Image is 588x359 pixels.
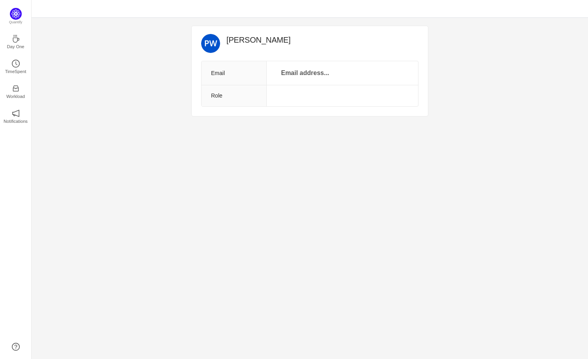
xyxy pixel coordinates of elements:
img: PW [201,34,220,53]
a: icon: coffeeDay One [12,37,20,45]
p: Email address... [276,68,334,79]
i: icon: coffee [12,35,20,43]
i: icon: inbox [12,85,20,92]
a: icon: clock-circleTimeSpent [12,62,20,70]
a: icon: question-circle [12,343,20,351]
p: Quantify [9,20,23,25]
i: icon: notification [12,109,20,117]
th: Role [202,85,267,107]
p: Day One [7,43,24,50]
a: icon: inboxWorkload [12,87,20,95]
i: icon: clock-circle [12,60,20,68]
a: icon: notificationNotifications [12,112,20,120]
th: Email [202,61,267,85]
img: Quantify [10,8,22,20]
p: Workload [6,93,25,100]
p: TimeSpent [5,68,26,75]
h2: [PERSON_NAME] [226,34,418,46]
p: Notifications [4,118,28,125]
